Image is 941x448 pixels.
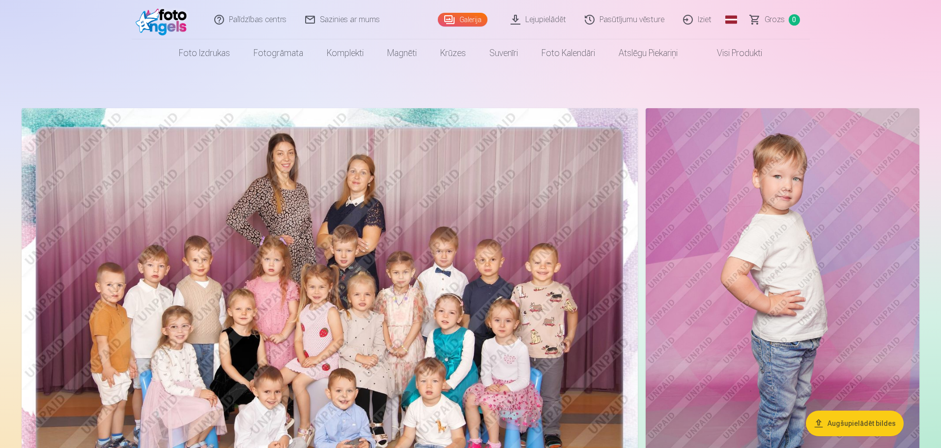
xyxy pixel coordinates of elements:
a: Foto izdrukas [167,39,242,67]
a: Komplekti [315,39,375,67]
a: Visi produkti [689,39,774,67]
span: Grozs [765,14,785,26]
span: 0 [789,14,800,26]
a: Krūzes [428,39,478,67]
img: /fa1 [136,4,192,35]
a: Foto kalendāri [530,39,607,67]
a: Fotogrāmata [242,39,315,67]
a: Galerija [438,13,487,27]
button: Augšupielādēt bildes [806,411,904,436]
a: Magnēti [375,39,428,67]
a: Suvenīri [478,39,530,67]
a: Atslēgu piekariņi [607,39,689,67]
